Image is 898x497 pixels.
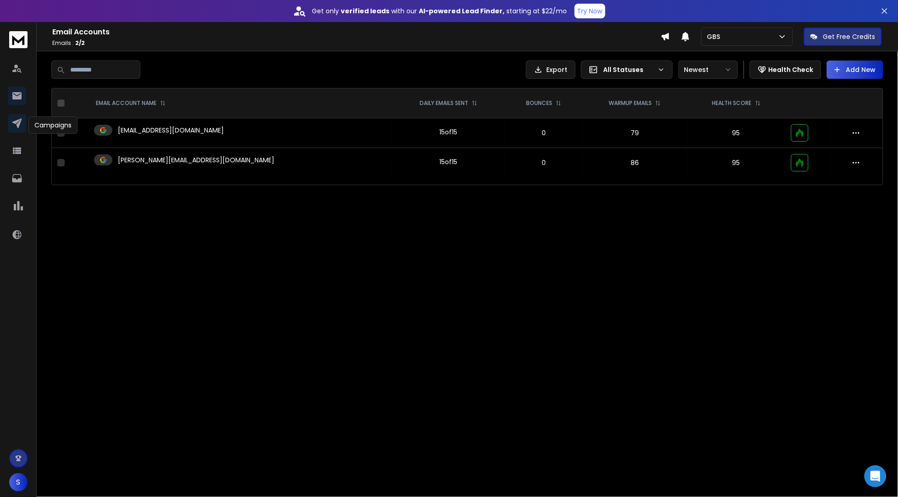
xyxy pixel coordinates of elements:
[712,99,752,107] p: HEALTH SCORE
[526,99,552,107] p: BOUNCES
[577,6,603,16] p: Try Now
[96,99,166,107] div: EMAIL ACCOUNT NAME
[9,31,28,48] img: logo
[604,65,654,74] p: All Statuses
[823,32,876,41] p: Get Free Credits
[827,61,883,79] button: Add New
[75,39,85,47] span: 2 / 2
[9,473,28,491] button: S
[769,65,814,74] p: Health Check
[575,4,605,18] button: Try Now
[28,116,78,134] div: Campaigns
[439,157,457,166] div: 15 of 15
[707,32,724,41] p: GBS
[526,61,576,79] button: Export
[583,118,687,148] td: 79
[678,61,738,79] button: Newest
[865,465,887,487] div: Open Intercom Messenger
[52,27,661,38] h1: Email Accounts
[583,148,687,178] td: 86
[420,99,468,107] p: DAILY EMAILS SENT
[419,6,505,16] strong: AI-powered Lead Finder,
[341,6,390,16] strong: verified leads
[687,118,786,148] td: 95
[510,128,577,138] p: 0
[804,28,882,46] button: Get Free Credits
[439,127,457,137] div: 15 of 15
[609,99,652,107] p: WARMUP EMAILS
[312,6,567,16] p: Get only with our starting at $22/mo
[118,126,224,135] p: [EMAIL_ADDRESS][DOMAIN_NAME]
[510,158,577,167] p: 0
[687,148,786,178] td: 95
[118,155,274,165] p: [PERSON_NAME][EMAIL_ADDRESS][DOMAIN_NAME]
[750,61,821,79] button: Health Check
[52,39,661,47] p: Emails :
